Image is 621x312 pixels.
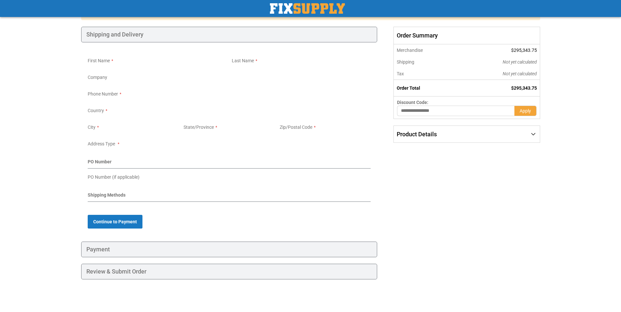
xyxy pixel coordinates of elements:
[88,192,371,202] div: Shipping Methods
[393,27,540,44] span: Order Summary
[280,125,312,130] span: Zip/Postal Code
[270,3,345,14] img: Fix Industrial Supply
[397,85,420,91] strong: Order Total
[88,125,96,130] span: City
[93,219,137,224] span: Continue to Payment
[88,141,115,146] span: Address Type
[88,174,140,180] span: PO Number (if applicable)
[232,58,254,63] span: Last Name
[88,108,104,113] span: Country
[270,3,345,14] a: store logo
[514,106,537,116] button: Apply
[511,48,537,53] span: $295,343.75
[520,108,531,113] span: Apply
[184,125,214,130] span: State/Province
[88,158,371,169] div: PO Number
[397,59,414,65] span: Shipping
[394,44,459,56] th: Merchandise
[88,75,107,80] span: Company
[81,242,377,257] div: Payment
[88,58,110,63] span: First Name
[511,85,537,91] span: $295,343.75
[81,264,377,279] div: Review & Submit Order
[88,215,142,229] button: Continue to Payment
[394,68,459,80] th: Tax
[503,59,537,65] span: Not yet calculated
[81,27,377,42] div: Shipping and Delivery
[397,100,428,105] span: Discount Code:
[88,91,118,97] span: Phone Number
[397,131,437,138] span: Product Details
[503,71,537,76] span: Not yet calculated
